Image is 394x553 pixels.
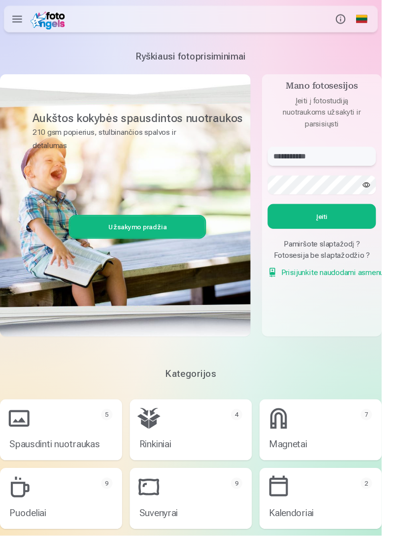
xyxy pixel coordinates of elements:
[33,130,205,157] p: 210 gsm popierius, stulbinančios spalvos ir detalumas
[276,246,388,258] div: Pamiršote slaptažodį ?
[372,493,384,505] div: 2
[276,83,388,98] h4: Mano fotosesijos
[276,98,388,134] p: Įeiti į fotostudiją nuotraukoms užsakyti ir parsisiųsti
[32,9,70,31] img: /fa2
[238,493,250,505] div: 9
[268,483,394,546] a: Kalendoriai2
[238,422,250,434] div: 4
[276,211,388,236] button: Įeiti
[134,483,260,546] a: Suvenyrai9
[134,412,260,475] a: Rinkiniai4
[104,422,116,434] div: 5
[372,422,384,434] div: 7
[33,114,205,130] h3: Aukštos kokybės spausdintos nuotraukos
[276,258,388,270] div: Fotosesija be slaptažodžio ?
[72,223,211,245] a: Užsakymo pradžia
[104,493,116,505] div: 9
[268,412,394,475] a: Magnetai7
[362,6,384,33] a: Global
[341,6,362,33] button: Info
